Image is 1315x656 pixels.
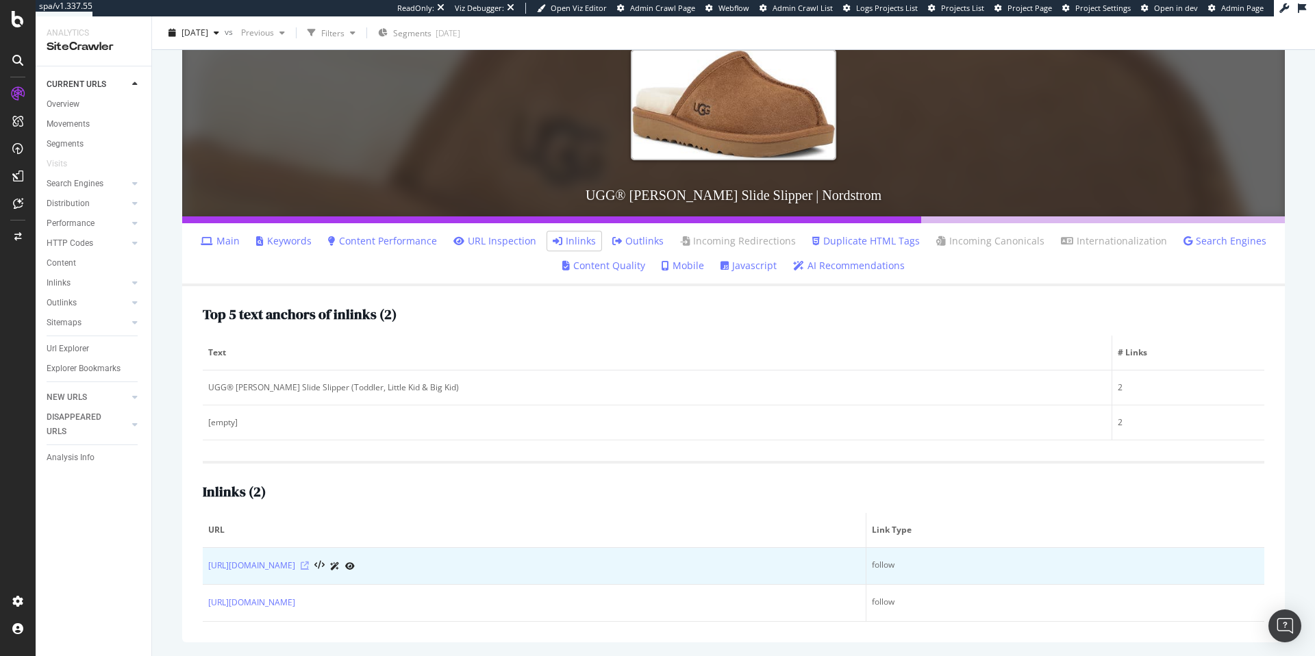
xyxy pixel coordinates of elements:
[163,22,225,44] button: [DATE]
[553,234,596,248] a: Inlinks
[201,234,240,248] a: Main
[1062,3,1131,14] a: Project Settings
[208,381,1106,394] div: UGG® [PERSON_NAME] Slide Slipper (Toddler, Little Kid & Big Kid)
[562,259,645,273] a: Content Quality
[47,177,103,191] div: Search Engines
[236,22,290,44] button: Previous
[345,559,355,573] a: URL Inspection
[631,49,836,160] img: UGG® Keegan Slide Slipper | Nordstrom
[208,524,857,536] span: URL
[1208,3,1264,14] a: Admin Page
[812,234,920,248] a: Duplicate HTML Tags
[617,3,695,14] a: Admin Crawl Page
[203,307,397,322] h2: Top 5 text anchors of inlinks ( 2 )
[718,3,749,13] span: Webflow
[1118,381,1259,394] div: 2
[47,216,128,231] a: Performance
[941,3,984,13] span: Projects List
[47,157,81,171] a: Visits
[208,596,295,609] a: [URL][DOMAIN_NAME]
[1221,3,1264,13] span: Admin Page
[47,256,142,270] a: Content
[208,559,295,572] a: [URL][DOMAIN_NAME]
[612,234,664,248] a: Outlinks
[47,256,76,270] div: Content
[928,3,984,14] a: Projects List
[397,3,434,14] div: ReadOnly:
[866,585,1264,622] td: follow
[47,77,106,92] div: CURRENT URLS
[760,3,833,14] a: Admin Crawl List
[47,197,128,211] a: Distribution
[47,342,142,356] a: Url Explorer
[47,27,140,39] div: Analytics
[373,22,466,44] button: Segments[DATE]
[393,27,431,39] span: Segments
[721,259,777,273] a: Javascript
[47,362,121,376] div: Explorer Bookmarks
[47,97,142,112] a: Overview
[994,3,1052,14] a: Project Page
[203,484,266,499] h2: Inlinks ( 2 )
[47,77,128,92] a: CURRENT URLS
[1061,234,1167,248] a: Internationalization
[1007,3,1052,13] span: Project Page
[436,27,460,39] div: [DATE]
[47,451,95,465] div: Analysis Info
[47,316,82,330] div: Sitemaps
[866,548,1264,585] td: follow
[47,296,128,310] a: Outlinks
[453,234,536,248] a: URL Inspection
[455,3,504,14] div: Viz Debugger:
[1154,3,1198,13] span: Open in dev
[47,316,128,330] a: Sitemaps
[208,416,1106,429] div: [empty]
[47,276,71,290] div: Inlinks
[225,25,236,37] span: vs
[705,3,749,14] a: Webflow
[47,390,87,405] div: NEW URLS
[793,259,905,273] a: AI Recommendations
[856,3,918,13] span: Logs Projects List
[47,137,84,151] div: Segments
[47,39,140,55] div: SiteCrawler
[47,296,77,310] div: Outlinks
[182,174,1285,216] h3: UGG® [PERSON_NAME] Slide Slipper | Nordstrom
[47,97,79,112] div: Overview
[47,236,93,251] div: HTTP Codes
[47,197,90,211] div: Distribution
[662,259,704,273] a: Mobile
[843,3,918,14] a: Logs Projects List
[47,451,142,465] a: Analysis Info
[47,236,128,251] a: HTTP Codes
[236,27,274,38] span: Previous
[1141,3,1198,14] a: Open in dev
[181,27,208,38] span: 2025 Sep. 26th
[328,234,437,248] a: Content Performance
[936,234,1044,248] a: Incoming Canonicals
[47,362,142,376] a: Explorer Bookmarks
[1118,416,1259,429] div: 2
[47,216,95,231] div: Performance
[256,234,312,248] a: Keywords
[551,3,607,13] span: Open Viz Editor
[47,342,89,356] div: Url Explorer
[47,157,67,171] div: Visits
[773,3,833,13] span: Admin Crawl List
[680,234,796,248] a: Incoming Redirections
[330,559,340,573] a: AI Url Details
[1268,609,1301,642] div: Open Intercom Messenger
[47,117,90,131] div: Movements
[321,27,345,38] div: Filters
[630,3,695,13] span: Admin Crawl Page
[208,346,1103,359] span: Text
[47,410,116,439] div: DISAPPEARED URLS
[301,562,309,570] a: Visit Online Page
[47,390,128,405] a: NEW URLS
[47,177,128,191] a: Search Engines
[872,524,1255,536] span: Link Type
[47,276,128,290] a: Inlinks
[47,137,142,151] a: Segments
[302,22,361,44] button: Filters
[1118,346,1255,359] span: # Links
